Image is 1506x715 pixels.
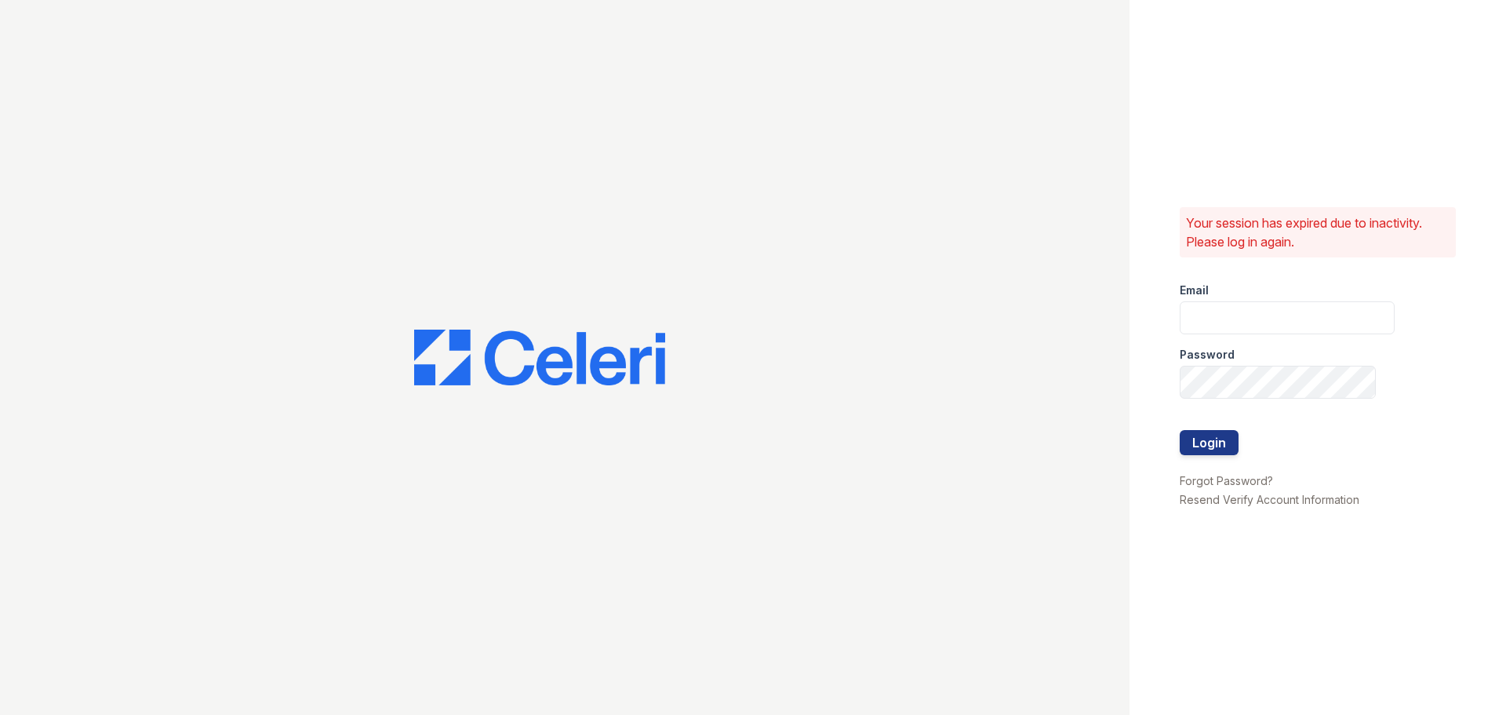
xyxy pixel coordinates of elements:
[1186,213,1450,251] p: Your session has expired due to inactivity. Please log in again.
[1180,430,1239,455] button: Login
[1180,347,1235,363] label: Password
[1180,474,1273,487] a: Forgot Password?
[1180,283,1209,298] label: Email
[414,330,665,386] img: CE_Logo_Blue-a8612792a0a2168367f1c8372b55b34899dd931a85d93a1a3d3e32e68fde9ad4.png
[1180,493,1359,506] a: Resend Verify Account Information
